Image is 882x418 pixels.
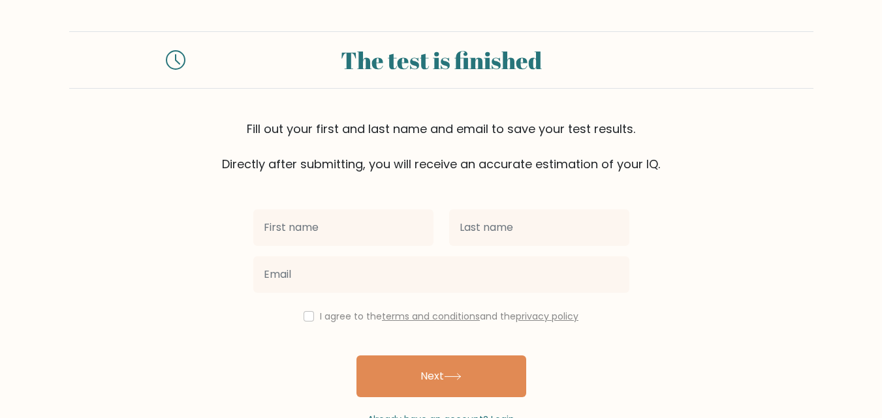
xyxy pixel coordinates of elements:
input: First name [253,209,433,246]
input: Email [253,256,629,293]
button: Next [356,355,526,397]
div: The test is finished [201,42,682,78]
label: I agree to the and the [320,310,578,323]
div: Fill out your first and last name and email to save your test results. Directly after submitting,... [69,120,813,173]
input: Last name [449,209,629,246]
a: privacy policy [516,310,578,323]
a: terms and conditions [382,310,480,323]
